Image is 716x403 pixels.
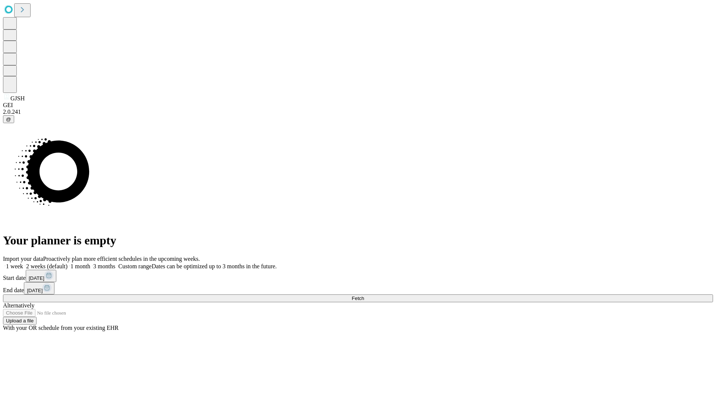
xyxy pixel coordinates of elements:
h1: Your planner is empty [3,234,713,247]
button: [DATE] [24,282,54,294]
span: [DATE] [27,288,43,293]
div: 2.0.241 [3,109,713,115]
button: [DATE] [26,270,56,282]
span: 3 months [93,263,115,269]
button: Upload a file [3,317,37,325]
span: Proactively plan more efficient schedules in the upcoming weeks. [43,256,200,262]
div: GEI [3,102,713,109]
span: 2 weeks (default) [26,263,67,269]
span: @ [6,116,11,122]
span: Alternatively [3,302,34,309]
span: [DATE] [29,275,44,281]
span: Custom range [118,263,151,269]
div: Start date [3,270,713,282]
span: With your OR schedule from your existing EHR [3,325,119,331]
button: @ [3,115,14,123]
div: End date [3,282,713,294]
button: Fetch [3,294,713,302]
span: Fetch [352,296,364,301]
span: 1 week [6,263,23,269]
span: 1 month [70,263,90,269]
span: Import your data [3,256,43,262]
span: Dates can be optimized up to 3 months in the future. [152,263,277,269]
span: GJSH [10,95,25,101]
